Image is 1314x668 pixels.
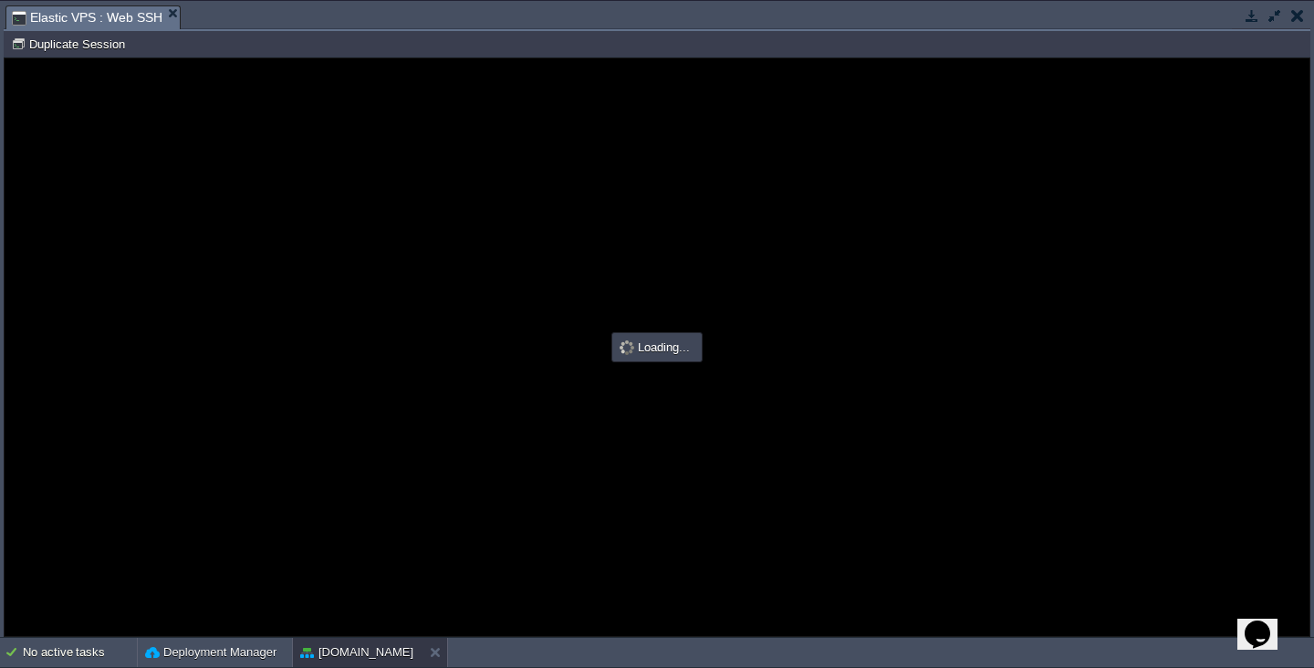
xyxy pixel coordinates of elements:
[11,36,130,52] button: Duplicate Session
[300,643,413,662] button: [DOMAIN_NAME]
[12,6,162,29] span: Elastic VPS : Web SSH
[145,643,276,662] button: Deployment Manager
[23,638,137,667] div: No active tasks
[1237,595,1296,650] iframe: chat widget
[614,335,700,360] div: Loading...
